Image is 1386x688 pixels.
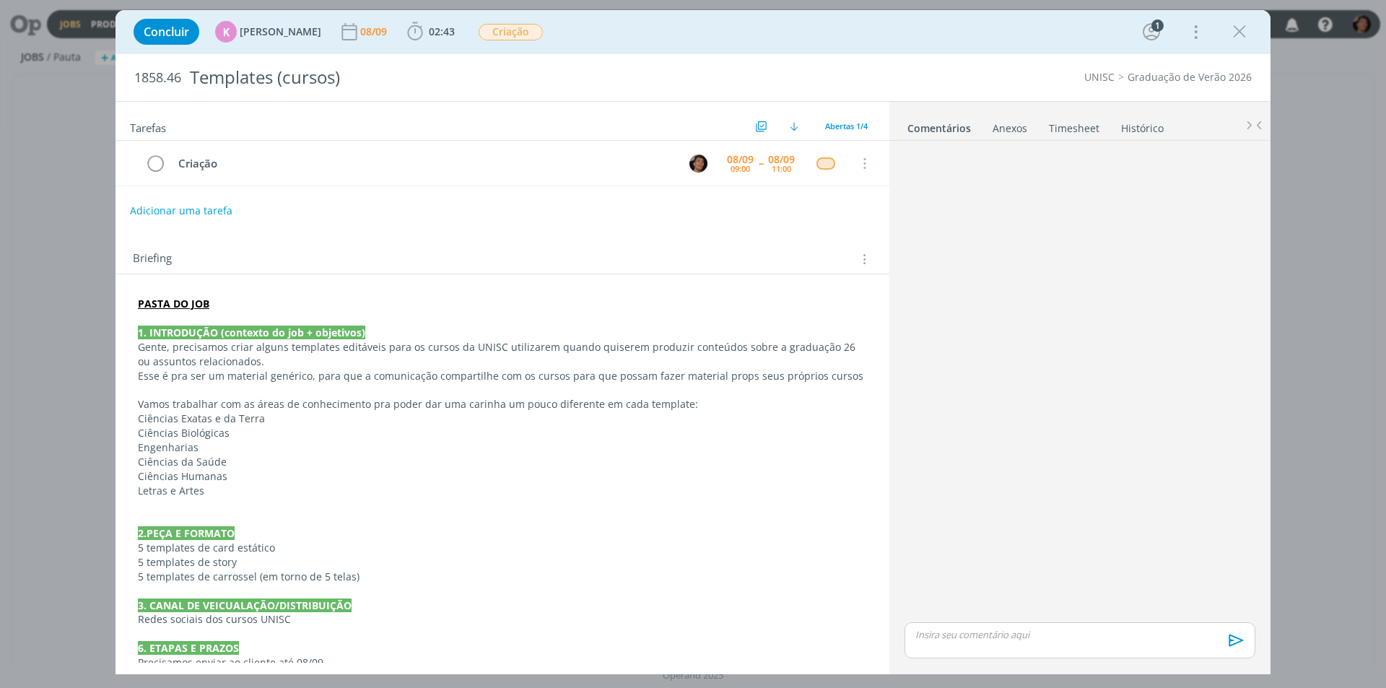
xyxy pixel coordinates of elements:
[825,121,868,131] span: Abertas 1/4
[731,165,750,173] div: 09:00
[772,165,791,173] div: 11:00
[172,154,676,173] div: Criação
[115,10,1270,674] div: dialog
[144,26,189,38] span: Concluir
[138,297,209,310] a: PASTA DO JOB
[184,60,780,95] div: Templates (cursos)
[1151,19,1164,32] div: 1
[138,641,239,655] strong: 6. ETAPAS E PRAZOS
[133,250,172,269] span: Briefing
[360,27,390,37] div: 08/09
[138,469,867,484] p: Ciências Humanas
[138,455,867,469] p: Ciências da Saúde
[215,21,321,43] button: K[PERSON_NAME]
[134,70,181,86] span: 1858.46
[138,340,867,369] p: Gente, precisamos criar alguns templates editáveis para os cursos da UNISC utilizarem quando quis...
[478,23,544,41] button: Criação
[138,555,867,570] p: 5 templates de story
[138,598,352,612] strong: 3. CANAL DE VEICUALAÇÃO/DISTRIBUIÇÃO
[404,20,458,43] button: 02:43
[134,19,199,45] button: Concluir
[1128,70,1252,84] a: Graduação de Verão 2026
[138,326,365,339] strong: 1. INTRODUÇÃO (contexto do job + objetivos)
[1048,115,1100,136] a: Timesheet
[138,484,867,498] p: Letras e Artes
[138,656,867,670] p: Precisamos enviar ao cliente até 08/09
[138,541,867,555] p: 5 templates de card estático
[1140,20,1163,43] button: 1
[727,154,754,165] div: 08/09
[215,21,237,43] div: K
[138,369,867,383] p: Esse é pra ser um material genérico, para que a comunicação compartilhe com os cursos para que po...
[1084,70,1115,84] a: UNISC
[130,118,166,135] span: Tarefas
[689,154,707,173] img: P
[790,122,798,131] img: arrow-down.svg
[138,526,235,540] strong: 2.PEÇA E FORMATO
[768,154,795,165] div: 08/09
[138,570,867,584] p: 5 templates de carrossel (em torno de 5 telas)
[138,426,867,440] p: Ciências Biológicas
[138,412,867,426] p: Ciências Exatas e da Terra
[138,397,867,412] p: Vamos trabalhar com as áreas de conhecimento pra poder dar uma carinha um pouco diferente em cada...
[138,612,867,627] p: Redes sociais dos cursos UNISC
[129,198,233,224] button: Adicionar uma tarefa
[1120,115,1164,136] a: Histórico
[429,25,455,38] span: 02:43
[138,440,867,455] p: Engenharias
[907,115,972,136] a: Comentários
[479,24,543,40] span: Criação
[687,152,709,174] button: P
[240,27,321,37] span: [PERSON_NAME]
[993,121,1027,136] div: Anexos
[759,158,763,168] span: --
